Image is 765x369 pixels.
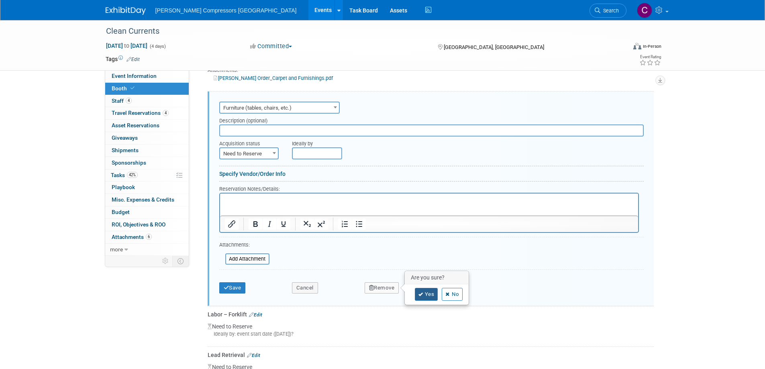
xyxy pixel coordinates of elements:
[105,70,189,82] a: Event Information
[112,135,138,141] span: Giveaways
[219,241,269,251] div: Attachments:
[208,351,654,359] div: Lead Retrieval
[106,55,140,63] td: Tags
[247,42,295,51] button: Committed
[159,256,173,266] td: Personalize Event Tab Strip
[112,73,157,79] span: Event Information
[220,148,278,159] span: Need to Reserve
[105,244,189,256] a: more
[105,132,189,144] a: Giveaways
[415,288,438,301] a: Yes
[442,288,463,301] a: No
[220,194,638,216] iframe: Rich Text Area
[155,7,297,14] span: [PERSON_NAME] Compressors [GEOGRAPHIC_DATA]
[105,231,189,243] a: Attachments6
[338,218,352,230] button: Numbered list
[633,43,641,49] img: Format-Inperson.png
[219,137,280,147] div: Acquisition status
[600,8,619,14] span: Search
[163,110,169,116] span: 4
[300,218,314,230] button: Subscript
[126,98,132,104] span: 4
[590,4,626,18] a: Search
[208,310,654,318] div: Labor – Forklift
[106,7,146,15] img: ExhibitDay
[639,55,661,59] div: Event Rating
[112,147,139,153] span: Shipments
[219,171,286,177] a: Specify Vendor/Order Info
[219,114,644,124] div: Description (optional)
[444,44,544,50] span: [GEOGRAPHIC_DATA], [GEOGRAPHIC_DATA]
[105,107,189,119] a: Travel Reservations4
[105,194,189,206] a: Misc. Expenses & Credits
[131,86,135,90] i: Booth reservation complete
[105,145,189,157] a: Shipments
[314,218,328,230] button: Superscript
[126,57,140,62] a: Edit
[637,3,652,18] img: Crystal Wilson
[292,137,607,147] div: Ideally by
[146,234,152,240] span: 6
[112,221,165,228] span: ROI, Objectives & ROO
[105,95,189,107] a: Staff4
[105,83,189,95] a: Booth
[112,209,130,215] span: Budget
[111,172,138,178] span: Tasks
[105,120,189,132] a: Asset Reservations
[172,256,189,266] td: Toggle Event Tabs
[365,282,399,294] button: Remove
[112,196,174,203] span: Misc. Expenses & Credits
[112,122,159,128] span: Asset Reservations
[112,234,152,240] span: Attachments
[292,282,318,294] button: Cancel
[352,218,366,230] button: Bullet list
[105,181,189,194] a: Playbook
[112,184,135,190] span: Playbook
[149,44,166,49] span: (4 days)
[105,219,189,231] a: ROI, Objectives & ROO
[112,110,169,116] span: Travel Reservations
[225,218,239,230] button: Insert/edit link
[220,102,339,114] span: Furniture (tables, chairs, etc.)
[249,312,262,318] a: Edit
[105,157,189,169] a: Sponsorships
[105,206,189,218] a: Budget
[579,42,662,54] div: Event Format
[219,185,639,193] div: Reservation Notes/Details:
[214,75,333,81] a: [PERSON_NAME] Order_Carpet and Furnishings.pdf
[112,85,136,92] span: Booth
[127,172,138,178] span: 42%
[219,147,279,159] span: Need to Reserve
[219,102,340,114] span: Furniture (tables, chairs, etc.)
[112,98,132,104] span: Staff
[103,24,614,39] div: Clean Currents
[263,218,276,230] button: Italic
[643,43,661,49] div: In-Person
[112,159,146,166] span: Sponsorships
[277,218,290,230] button: Underline
[123,43,131,49] span: to
[110,246,123,253] span: more
[208,318,654,344] div: Need to Reserve
[208,330,654,338] div: Ideally by: event start date ([DATE])?
[105,169,189,181] a: Tasks42%
[219,282,246,294] button: Save
[249,218,262,230] button: Bold
[247,353,260,358] a: Edit
[405,271,469,284] h3: Are you sure?
[106,42,148,49] span: [DATE] [DATE]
